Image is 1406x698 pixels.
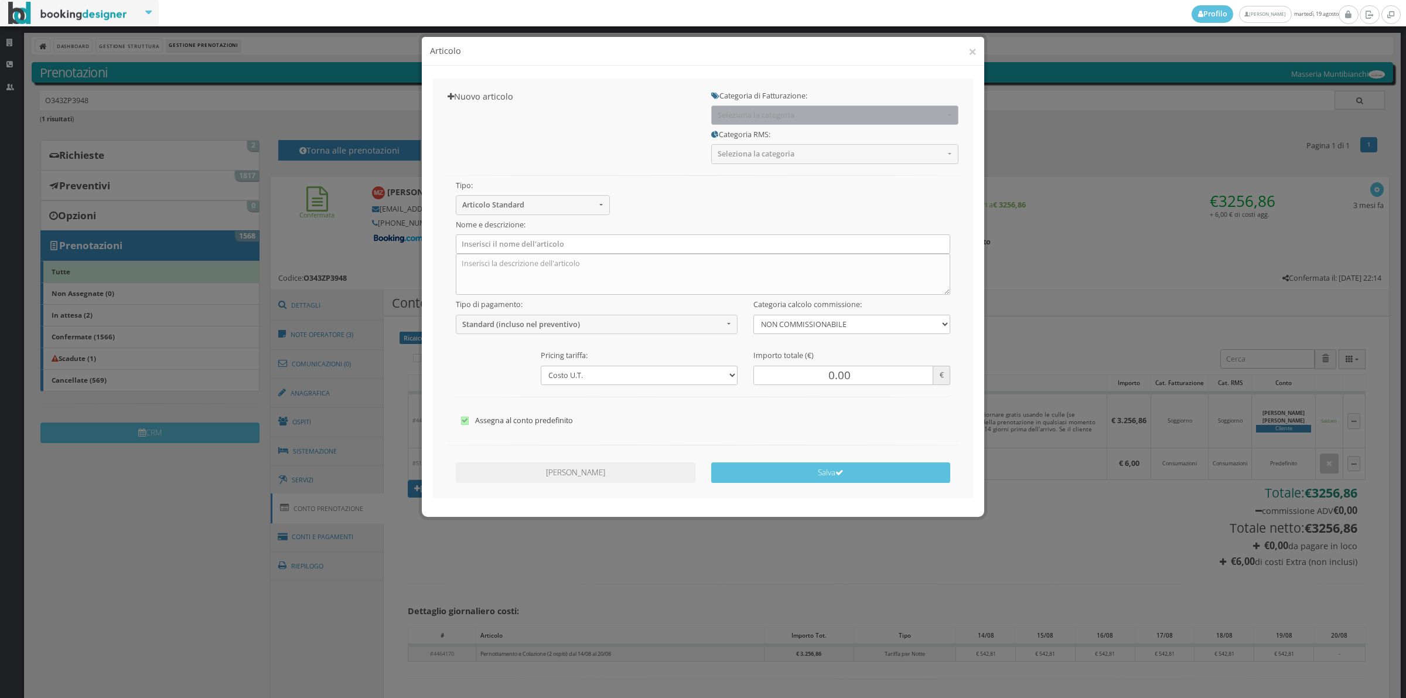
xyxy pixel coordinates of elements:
[8,2,127,25] img: BookingDesigner.com
[462,320,724,329] span: Standard (incluso nel preventivo)
[461,414,946,428] label: Assegna al conto predefinito
[1192,5,1339,23] span: martedì, 19 agosto
[1192,5,1234,23] a: Profilo
[541,351,738,360] h5: Pricing tariffa:
[1239,6,1291,23] a: [PERSON_NAME]
[753,351,950,360] h5: Importo totale (€)
[541,366,738,385] select: Seleziona il tipo di pricing
[753,300,950,309] h5: Categoria calcolo commissione:
[456,462,695,483] button: [PERSON_NAME]
[456,300,738,309] h5: Tipo di pagamento:
[456,315,738,334] button: Standard (incluso nel preventivo)
[933,366,951,385] span: €
[753,315,950,334] select: Seleziona il tipo di tariffa
[711,462,951,483] button: Salva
